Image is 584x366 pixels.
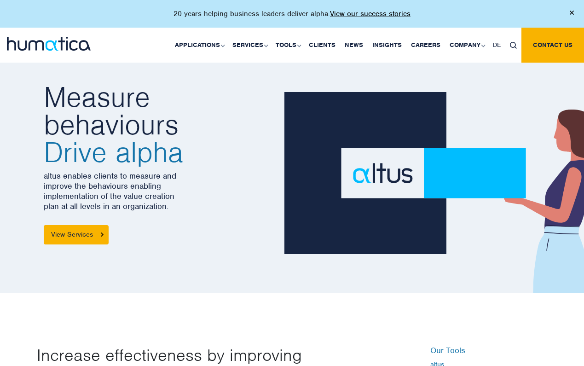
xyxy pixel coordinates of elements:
[521,28,584,63] a: Contact us
[488,28,505,63] a: DE
[44,83,277,166] h2: Measure behaviours
[271,28,304,63] a: Tools
[304,28,340,63] a: Clients
[7,37,91,51] img: logo
[406,28,445,63] a: Careers
[330,9,411,18] a: View our success stories
[228,28,271,63] a: Services
[430,346,548,356] h6: Our Tools
[493,41,501,49] span: DE
[445,28,488,63] a: Company
[170,28,228,63] a: Applications
[340,28,368,63] a: News
[44,171,277,211] p: altus enables clients to measure and improve the behaviours enabling implementation of the value ...
[173,9,411,18] p: 20 years helping business leaders deliver alpha.
[101,232,104,237] img: arrowicon
[368,28,406,63] a: Insights
[510,42,517,49] img: search_icon
[44,139,277,166] span: Drive alpha
[44,225,109,244] a: View Services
